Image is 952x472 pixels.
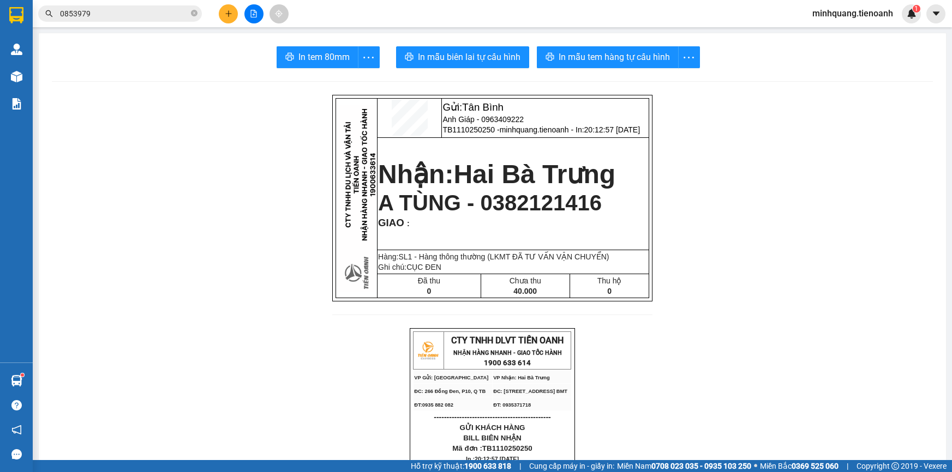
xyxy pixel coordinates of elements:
span: Hai Bà Trưng [453,160,615,189]
span: TB1110250250 - [442,125,640,134]
span: CTY TNHH DLVT TIẾN OANH [451,335,564,346]
strong: 0708 023 035 - 0935 103 250 [651,462,751,470]
span: printer [285,52,294,63]
button: printerIn mẫu biên lai tự cấu hình [396,46,529,68]
span: caret-down [931,9,941,19]
span: more [679,51,699,64]
button: printerIn mẫu tem hàng tự cấu hình [537,46,679,68]
sup: 1 [21,373,24,377]
span: Miền Nam [617,460,751,472]
img: warehouse-icon [11,44,22,55]
img: warehouse-icon [11,71,22,82]
strong: 0369 525 060 [792,462,839,470]
button: file-add [244,4,264,23]
img: warehouse-icon [11,375,22,386]
span: Hỗ trợ kỹ thuật: [411,460,511,472]
span: ĐC: 266 Đồng Đen, P10, Q TB [414,389,486,394]
span: TB1110250250 [482,444,532,452]
span: Tân Bình [462,101,504,113]
span: VP Nhận: Hai Bà Trưng [493,375,549,380]
span: ĐT: 0935371718 [493,402,531,408]
span: minhquang.tienoanh [804,7,902,20]
button: more [358,46,380,68]
span: Ghi chú: [378,263,441,271]
span: 1 [914,5,918,13]
button: aim [270,4,289,23]
span: Cung cấp máy in - giấy in: [529,460,614,472]
span: Chưa thu [510,276,541,285]
img: logo-vxr [9,7,23,23]
span: GỬI KHÁCH HÀNG [460,423,525,432]
button: printerIn tem 80mm [277,46,358,68]
span: question-circle [11,400,22,410]
span: | [847,460,848,472]
span: aim [275,10,283,17]
span: message [11,449,22,459]
span: ĐT:0935 882 082 [414,402,453,408]
span: A TÙNG - 0382121416 [378,191,602,215]
span: minhquang.tienoanh - In: [500,125,640,134]
span: Mã đơn : [452,444,532,452]
strong: 1900 633 818 [464,462,511,470]
span: Anh Giáp - 0963409222 [442,115,524,124]
strong: NHẬN HÀNG NHANH - GIAO TỐC HÀNH [453,349,562,356]
span: 0 [607,287,612,295]
span: 40.000 [513,287,537,295]
span: VP Gửi: [GEOGRAPHIC_DATA] [414,375,488,380]
span: CỤC ĐEN [406,263,441,271]
input: Tìm tên, số ĐT hoặc mã đơn [60,8,189,20]
span: printer [546,52,554,63]
span: 20:12:57 [DATE] [584,125,640,134]
span: close-circle [191,9,197,19]
img: icon-new-feature [907,9,917,19]
sup: 1 [913,5,920,13]
span: In tem 80mm [298,50,350,64]
span: BILL BIÊN NHẬN [463,434,522,442]
strong: 1900 633 614 [484,359,531,367]
span: GIAO [378,217,404,228]
button: more [678,46,700,68]
span: 0 [427,287,431,295]
span: notification [11,425,22,435]
span: ⚪️ [754,464,757,468]
span: close-circle [191,10,197,16]
span: search [45,10,53,17]
span: In : [466,456,519,462]
span: 1 - Hàng thông thường (LKMT ĐÃ TƯ VẤN VẬN CHUYỂN) [408,252,609,261]
img: logo [414,337,441,364]
span: In mẫu biên lai tự cấu hình [418,50,520,64]
span: copyright [891,462,899,470]
span: Hàng:SL [378,252,609,261]
span: Thu hộ [597,276,622,285]
span: more [358,51,379,64]
span: 20:12:57 [DATE] [475,456,519,462]
span: Miền Bắc [760,460,839,472]
span: ---------------------------------------------- [434,413,550,421]
button: plus [219,4,238,23]
span: | [519,460,521,472]
strong: Nhận: [378,160,615,189]
span: In mẫu tem hàng tự cấu hình [559,50,670,64]
button: caret-down [926,4,945,23]
span: printer [405,52,414,63]
span: ĐC: [STREET_ADDRESS] BMT [493,389,567,394]
span: file-add [250,10,258,17]
img: solution-icon [11,98,22,110]
span: Gửi: [442,101,504,113]
span: plus [225,10,232,17]
span: Đã thu [418,276,440,285]
span: : [404,219,410,228]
